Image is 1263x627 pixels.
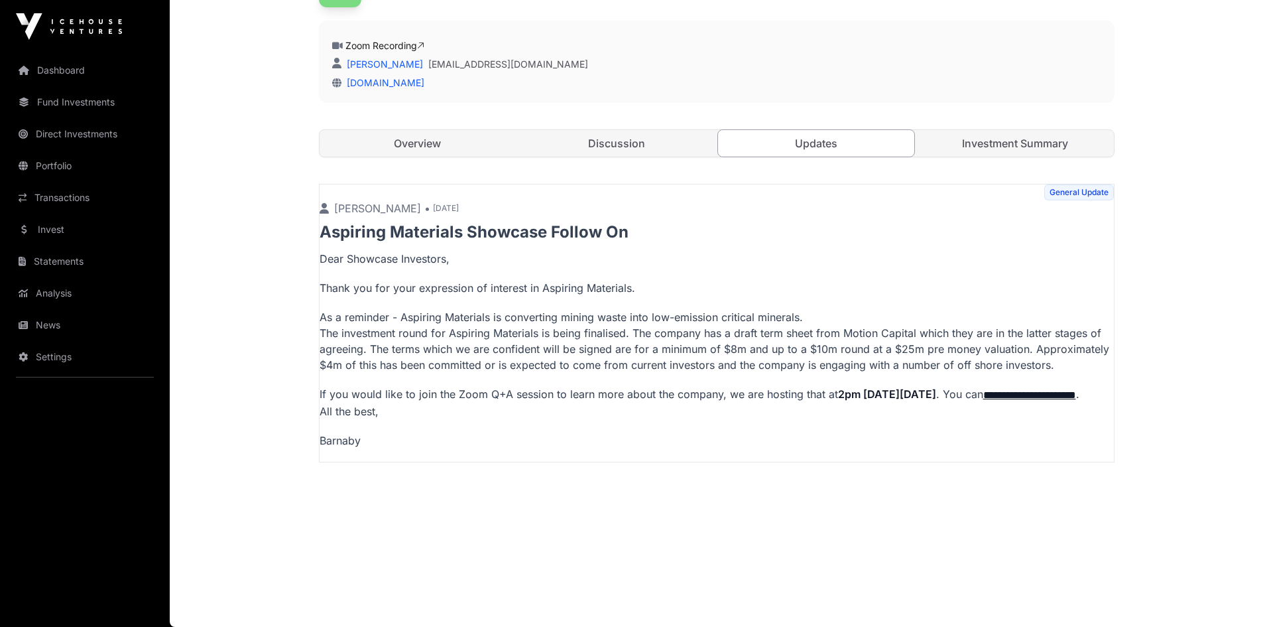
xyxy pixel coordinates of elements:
a: [DOMAIN_NAME] [341,77,424,88]
a: Investment Summary [917,130,1114,157]
a: Statements [11,247,159,276]
a: Updates [717,129,916,157]
p: [PERSON_NAME] • [320,200,430,216]
p: As a reminder - Aspiring Materials is converting mining waste into low-emission critical minerals... [320,309,1114,373]
span: [DATE] [433,203,459,214]
a: Settings [11,342,159,372]
a: Direct Investments [11,119,159,149]
a: Dashboard [11,56,159,85]
p: Thank you for your expression of interest in Aspiring Materials. [320,280,1114,296]
nav: Tabs [320,130,1114,157]
a: Invest [11,215,159,244]
span: General Update [1044,184,1114,200]
a: Zoom Recording [345,40,424,51]
p: Aspiring Materials Showcase Follow On [320,222,1114,243]
a: [PERSON_NAME] [344,58,423,70]
a: Overview [320,130,516,157]
a: Analysis [11,279,159,308]
a: Transactions [11,183,159,212]
p: If you would like to join the Zoom Q+A session to learn more about the company, we are hosting th... [320,386,1114,419]
p: Dear Showcase Investors, [320,251,1114,267]
strong: 2pm [DATE][DATE] [838,387,936,401]
a: [EMAIL_ADDRESS][DOMAIN_NAME] [428,58,588,71]
img: Icehouse Ventures Logo [16,13,122,40]
p: Barnaby [320,433,1114,449]
a: Discussion [518,130,715,157]
a: News [11,311,159,340]
a: Portfolio [11,151,159,180]
iframe: Chat Widget [1197,563,1263,627]
a: Fund Investments [11,88,159,117]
